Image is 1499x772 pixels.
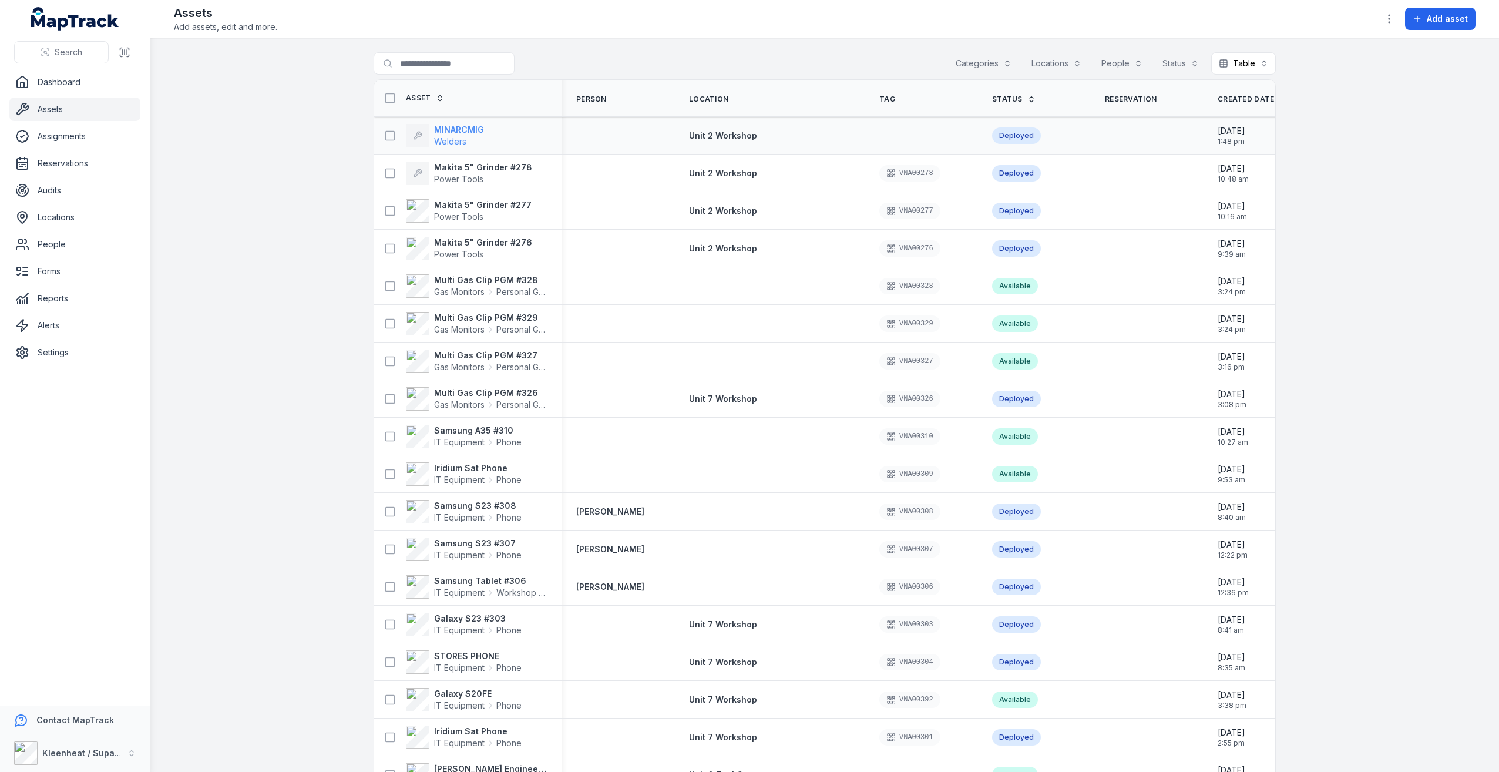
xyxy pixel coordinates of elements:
a: Unit 2 Workshop [689,243,757,254]
strong: Galaxy S20FE [434,688,522,700]
span: 8:40 am [1218,513,1246,522]
span: 3:24 pm [1218,287,1246,297]
button: Status [1155,52,1206,75]
div: Deployed [992,541,1041,558]
a: Assets [9,98,140,121]
span: Unit 7 Workshop [689,394,757,404]
span: Gas Monitors [434,361,485,373]
strong: Iridium Sat Phone [434,726,522,737]
strong: MINARCMIG [434,124,484,136]
a: MapTrack [31,7,119,31]
span: Unit 2 Workshop [689,168,757,178]
div: VNA00327 [879,353,940,370]
strong: Iridium Sat Phone [434,462,522,474]
a: Audits [9,179,140,202]
span: Tag [879,95,895,104]
a: Created Date [1218,95,1288,104]
span: [DATE] [1218,163,1249,174]
strong: Multi Gas Clip PGM #328 [434,274,548,286]
span: [DATE] [1218,539,1248,551]
div: VNA00306 [879,579,940,595]
a: Unit 7 Workshop [689,731,757,743]
a: Locations [9,206,140,229]
div: Available [992,692,1038,708]
a: Samsung Tablet #306IT EquipmentWorkshop Tablets [406,575,548,599]
div: Available [992,315,1038,332]
span: Person [576,95,607,104]
a: Reservations [9,152,140,175]
time: 10/09/2025, 10:48:54 am [1218,163,1249,184]
a: Unit 7 Workshop [689,694,757,706]
a: Makita 5" Grinder #278Power Tools [406,162,532,185]
a: Multi Gas Clip PGM #326Gas MonitorsPersonal Gas Monitors [406,387,548,411]
strong: Samsung S23 #308 [434,500,522,512]
a: Samsung S23 #307IT EquipmentPhone [406,538,522,561]
time: 25/08/2025, 9:53:11 am [1218,464,1245,485]
time: 15/09/2025, 1:48:41 pm [1218,125,1245,146]
time: 08/09/2025, 3:24:36 pm [1218,313,1246,334]
span: [DATE] [1218,351,1245,362]
span: Personal Gas Monitors [496,399,548,411]
span: 3:38 pm [1218,701,1246,710]
time: 08/09/2025, 3:16:37 pm [1218,351,1245,372]
span: Phone [496,737,522,749]
time: 04/08/2025, 2:55:58 pm [1218,727,1245,748]
span: Add assets, edit and more. [174,21,277,33]
a: Assignments [9,125,140,148]
span: [DATE] [1218,576,1249,588]
button: Add asset [1405,8,1476,30]
strong: [PERSON_NAME] [576,581,644,593]
div: VNA00277 [879,203,940,219]
span: [DATE] [1218,388,1246,400]
span: [DATE] [1218,689,1246,701]
a: Reports [9,287,140,310]
span: Phone [496,437,522,448]
a: Galaxy S23 #303IT EquipmentPhone [406,613,522,636]
div: VNA00278 [879,165,940,182]
div: Deployed [992,391,1041,407]
span: 10:27 am [1218,438,1248,447]
span: Power Tools [434,249,483,259]
span: Phone [496,474,522,486]
time: 10/09/2025, 10:16:47 am [1218,200,1247,221]
time: 11/08/2025, 8:35:45 am [1218,652,1245,673]
strong: Samsung S23 #307 [434,538,522,549]
a: Iridium Sat PhoneIT EquipmentPhone [406,462,522,486]
span: [DATE] [1218,276,1246,287]
span: Personal Gas Monitors [496,286,548,298]
a: People [9,233,140,256]
div: VNA00392 [879,692,940,708]
div: VNA00304 [879,654,940,670]
span: [DATE] [1218,464,1245,475]
strong: Makita 5" Grinder #278 [434,162,532,173]
div: Deployed [992,504,1041,520]
div: Deployed [992,616,1041,633]
span: Add asset [1427,13,1468,25]
a: Multi Gas Clip PGM #327Gas MonitorsPersonal Gas Monitors [406,350,548,373]
div: Deployed [992,203,1041,219]
time: 11/08/2025, 8:41:12 am [1218,614,1245,635]
a: MINARCMIGWelders [406,124,484,147]
span: IT Equipment [434,512,485,523]
time: 08/08/2025, 3:38:26 pm [1218,689,1246,710]
div: VNA00276 [879,240,940,257]
strong: Galaxy S23 #303 [434,613,522,625]
a: Settings [9,341,140,364]
span: IT Equipment [434,549,485,561]
span: IT Equipment [434,587,485,599]
a: Asset [406,93,444,103]
a: Unit 2 Workshop [689,130,757,142]
div: Available [992,278,1038,294]
span: IT Equipment [434,700,485,711]
a: [PERSON_NAME] [576,506,644,518]
span: Unit 7 Workshop [689,732,757,742]
div: VNA00326 [879,391,940,407]
span: 12:36 pm [1218,588,1249,598]
div: Deployed [992,729,1041,746]
strong: Makita 5" Grinder #277 [434,199,532,211]
strong: STORES PHONE [434,650,522,662]
a: [PERSON_NAME] [576,543,644,555]
span: Created Date [1218,95,1275,104]
time: 03/09/2025, 10:27:05 am [1218,426,1248,447]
